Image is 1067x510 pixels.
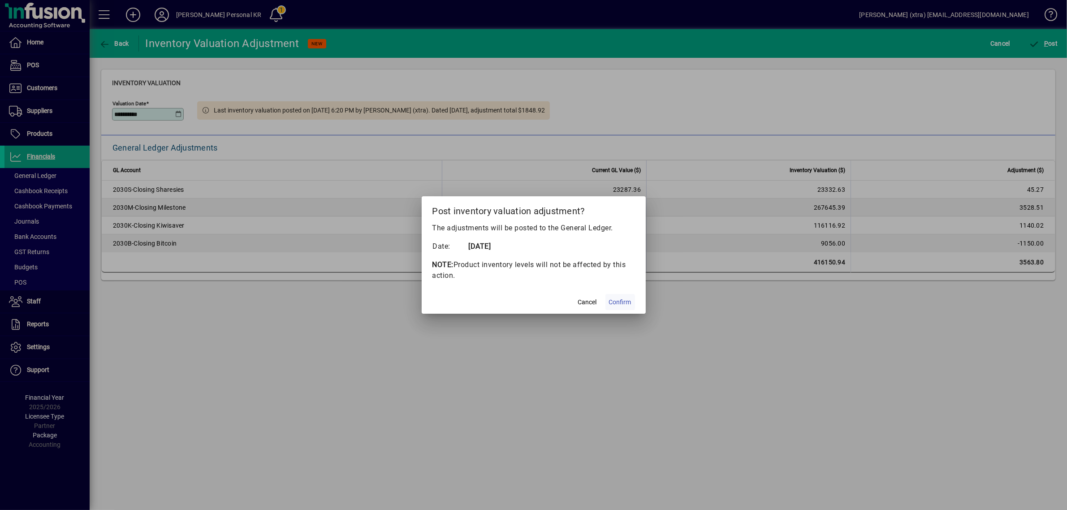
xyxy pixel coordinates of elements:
[432,241,468,252] td: Date:
[605,294,635,310] button: Confirm
[422,196,646,222] h2: Post inventory valuation adjustment?
[432,223,635,233] p: The adjustments will be posted to the General Ledger.
[468,241,504,252] td: [DATE]
[432,259,635,281] p: Product inventory levels will not be affected by this action.
[573,294,602,310] button: Cancel
[578,298,597,307] span: Cancel
[609,298,631,307] span: Confirm
[432,260,454,269] strong: NOTE:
